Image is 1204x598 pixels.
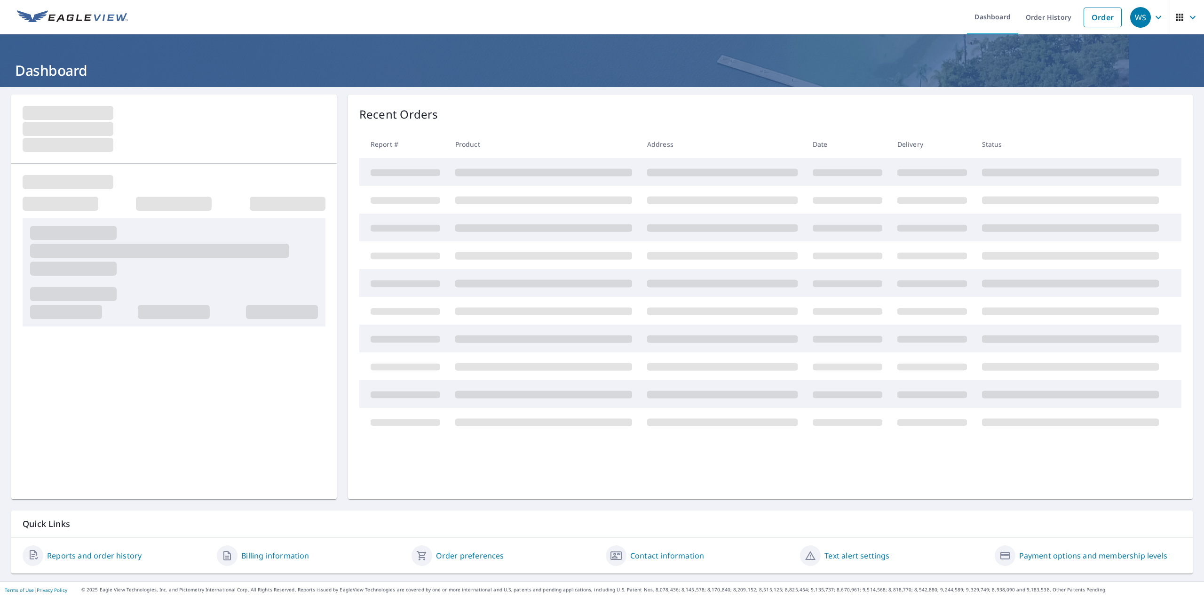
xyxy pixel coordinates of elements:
[890,130,974,158] th: Delivery
[448,130,640,158] th: Product
[359,130,448,158] th: Report #
[5,587,34,593] a: Terms of Use
[630,550,704,561] a: Contact information
[974,130,1166,158] th: Status
[81,586,1199,593] p: © 2025 Eagle View Technologies, Inc. and Pictometry International Corp. All Rights Reserved. Repo...
[241,550,309,561] a: Billing information
[1019,550,1167,561] a: Payment options and membership levels
[824,550,889,561] a: Text alert settings
[1130,7,1151,28] div: WS
[1084,8,1122,27] a: Order
[436,550,504,561] a: Order preferences
[11,61,1193,80] h1: Dashboard
[37,587,67,593] a: Privacy Policy
[640,130,805,158] th: Address
[359,106,438,123] p: Recent Orders
[5,587,67,593] p: |
[47,550,142,561] a: Reports and order history
[23,518,1181,530] p: Quick Links
[17,10,128,24] img: EV Logo
[805,130,890,158] th: Date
